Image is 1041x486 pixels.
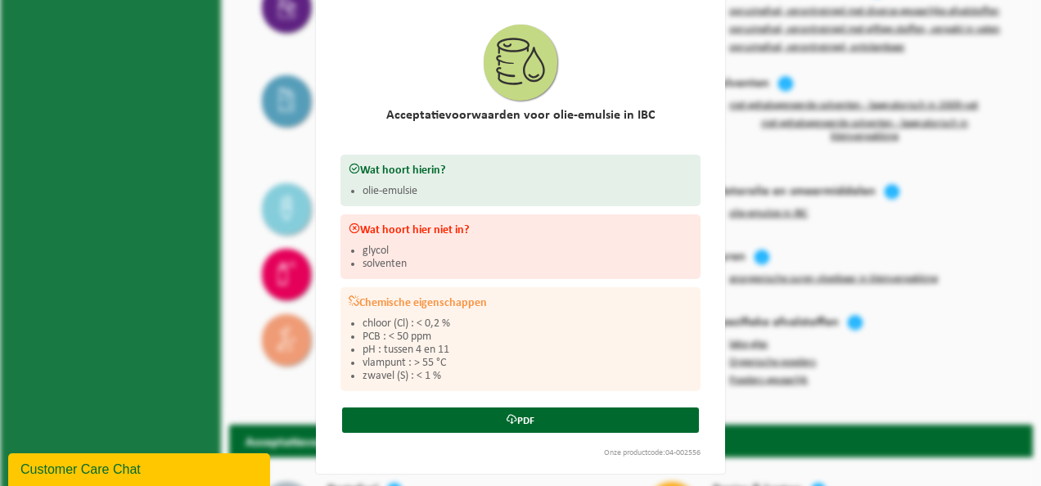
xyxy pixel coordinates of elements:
[349,223,692,236] h3: Wat hoort hier niet in?
[363,331,692,344] li: PCB : < 50 ppm
[340,109,701,122] h2: Acceptatievoorwaarden voor olie-emulsie in IBC
[342,407,699,433] a: PDF
[363,344,692,357] li: pH : tussen 4 en 11
[363,245,692,258] li: glycol
[363,357,692,370] li: vlampunt : > 55 °C
[363,370,692,383] li: zwavel (S) : < 1 %
[363,185,692,198] li: olie-emulsie
[8,450,273,486] iframe: chat widget
[349,295,692,309] h3: Chemische eigenschappen
[363,258,692,271] li: solventen
[363,317,692,331] li: chloor (Cl) : < 0,2 %
[349,163,692,177] h3: Wat hoort hierin?
[332,449,709,457] div: Onze productcode:04-002556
